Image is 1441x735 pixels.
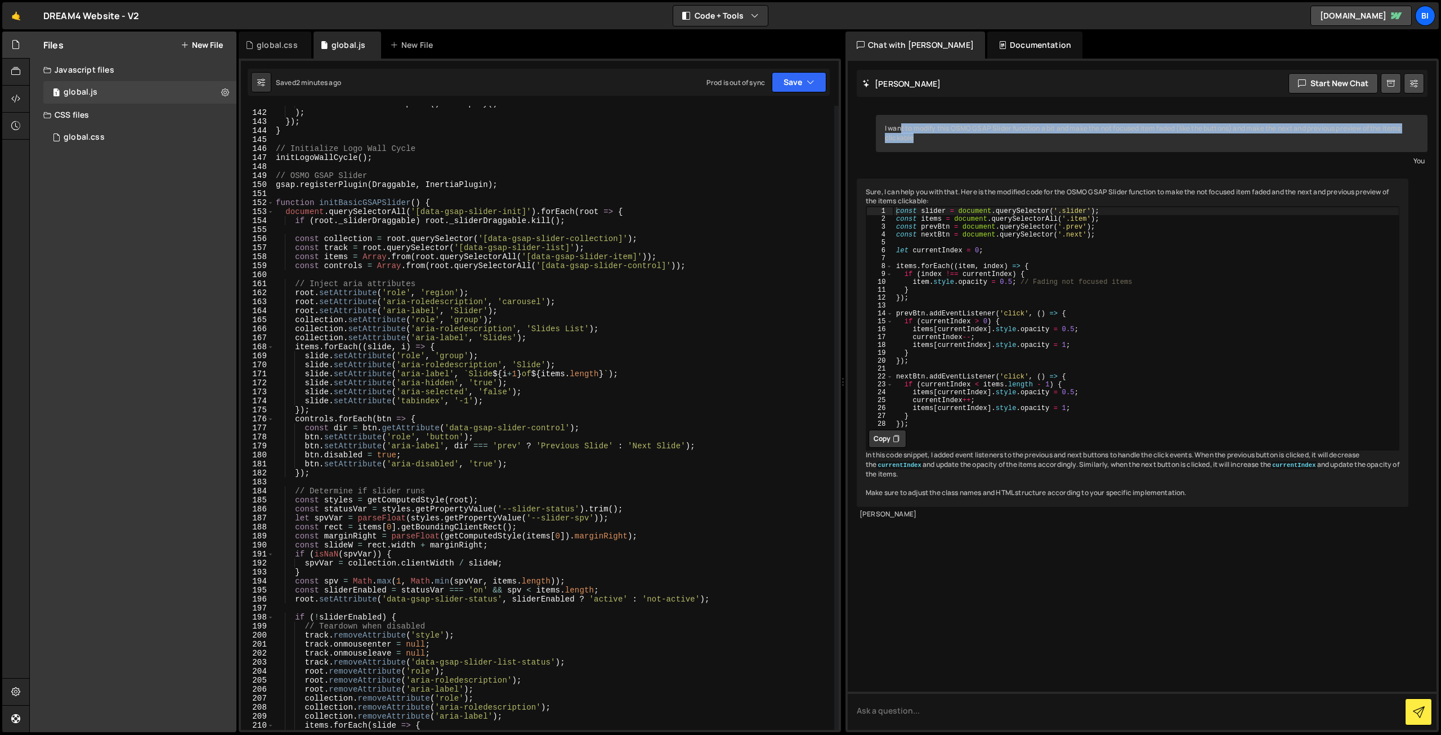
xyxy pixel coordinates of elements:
button: Copy [869,430,906,448]
div: global.css [257,39,298,51]
div: 4 [867,231,893,239]
div: 3 [867,223,893,231]
button: Code + Tools [673,6,768,26]
div: 163 [241,297,274,306]
div: 209 [241,712,274,721]
div: 2 [867,215,893,223]
div: 16 [867,326,893,333]
div: 186 [241,505,274,514]
div: 202 [241,649,274,658]
div: 17250/47734.js [43,81,236,104]
span: 1 [53,89,60,98]
div: 188 [241,523,274,532]
div: 21 [867,365,893,373]
div: 148 [241,162,274,171]
div: 174 [241,397,274,406]
div: 13 [867,302,893,310]
div: 12 [867,294,893,302]
div: Chat with [PERSON_NAME] [845,32,985,59]
div: 1 [867,207,893,215]
div: 24 [867,389,893,397]
div: 162 [241,288,274,297]
div: 2 minutes ago [296,78,341,87]
div: 17250/47735.css [43,126,236,149]
div: 146 [241,144,274,153]
div: 173 [241,387,274,397]
div: 150 [241,180,274,189]
button: New File [181,41,223,50]
div: 175 [241,406,274,415]
div: New File [390,39,437,51]
div: 11 [867,286,893,294]
div: 164 [241,306,274,315]
div: 166 [241,324,274,333]
div: 165 [241,315,274,324]
div: 191 [241,550,274,559]
div: 177 [241,424,274,433]
div: global.js [64,87,97,97]
div: 179 [241,442,274,451]
div: 206 [241,685,274,694]
div: 189 [241,532,274,541]
div: 144 [241,126,274,135]
div: 17 [867,333,893,341]
div: 203 [241,658,274,667]
div: 22 [867,373,893,381]
div: 159 [241,261,274,270]
code: currentIndex [876,461,923,469]
div: 151 [241,189,274,198]
div: 194 [241,577,274,586]
div: 200 [241,631,274,640]
div: 161 [241,279,274,288]
div: Documentation [987,32,1082,59]
div: DREAM4 Website - V2 [43,9,139,23]
div: 182 [241,469,274,478]
div: 192 [241,559,274,568]
div: 28 [867,420,893,428]
div: Sure, I can help you with that. Here is the modified code for the OSMO GSAP Slider function to ma... [857,179,1408,507]
div: 204 [241,667,274,676]
div: 23 [867,381,893,389]
div: 208 [241,703,274,712]
div: 5 [867,239,893,247]
div: 149 [241,171,274,180]
div: 171 [241,369,274,378]
div: 160 [241,270,274,279]
div: I want to modify this OSMO GSAP Slider function a bit and make the not focused item faded (like t... [876,115,1427,152]
div: 25 [867,397,893,404]
div: 187 [241,514,274,523]
div: 210 [241,721,274,730]
div: 7 [867,255,893,262]
div: 142 [241,108,274,117]
div: 185 [241,496,274,505]
div: 178 [241,433,274,442]
div: 176 [241,415,274,424]
a: Bi [1415,6,1435,26]
div: 198 [241,613,274,622]
div: 9 [867,270,893,278]
div: 10 [867,278,893,286]
button: Start new chat [1288,73,1378,93]
div: 147 [241,153,274,162]
div: Saved [276,78,341,87]
div: 170 [241,360,274,369]
button: Save [772,72,826,92]
div: 167 [241,333,274,342]
div: 152 [241,198,274,207]
div: 169 [241,351,274,360]
div: Prod is out of sync [706,78,765,87]
div: 183 [241,478,274,487]
div: 195 [241,586,274,595]
div: global.js [332,39,365,51]
div: global.css [64,132,105,142]
div: 143 [241,117,274,126]
div: 153 [241,207,274,216]
div: CSS files [30,104,236,126]
div: Javascript files [30,59,236,81]
code: currentIndex [1271,461,1317,469]
div: 6 [867,247,893,255]
div: 158 [241,252,274,261]
div: 193 [241,568,274,577]
div: 15 [867,318,893,326]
